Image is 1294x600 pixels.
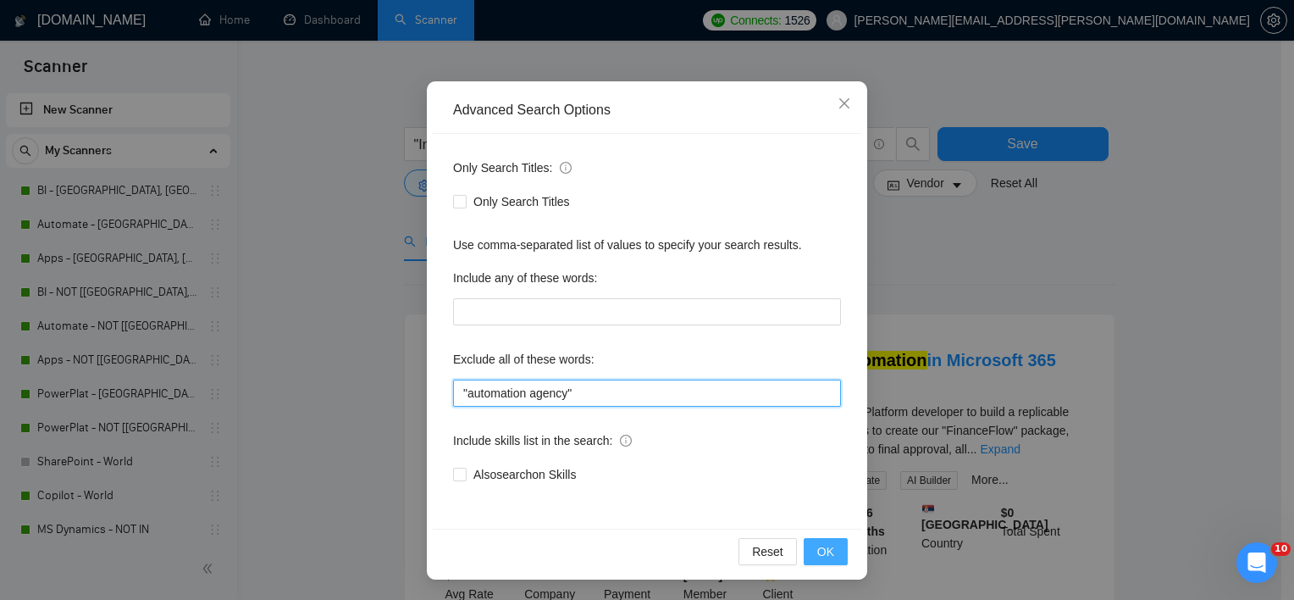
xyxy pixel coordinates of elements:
span: info-circle [620,435,632,447]
button: Close [821,81,867,127]
span: Only Search Titles: [453,158,572,177]
span: OK [817,542,834,561]
label: Exclude all of these words: [453,346,594,373]
span: Also search on Skills [467,465,583,484]
span: close [838,97,851,110]
button: Reset [738,538,797,565]
div: Advanced Search Options [453,101,841,119]
iframe: Intercom live chat [1236,542,1277,583]
span: info-circle [560,162,572,174]
span: Include skills list in the search: [453,431,632,450]
span: Only Search Titles [467,192,577,211]
label: Include any of these words: [453,264,597,292]
button: OK [804,538,848,565]
span: 10 [1271,542,1291,556]
span: Reset [752,542,783,561]
div: Use comma-separated list of values to specify your search results. [453,236,841,254]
